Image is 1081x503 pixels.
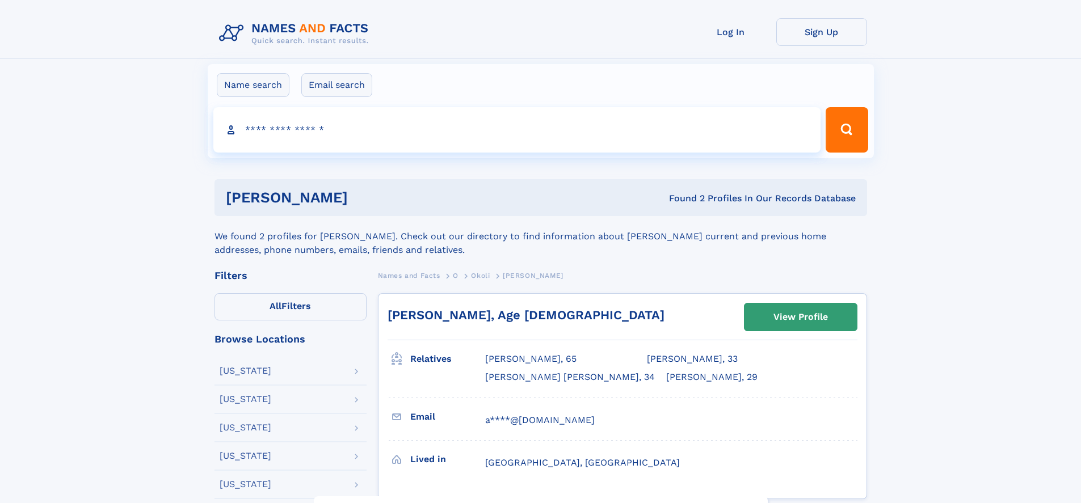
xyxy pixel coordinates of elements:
[214,293,367,320] label: Filters
[217,73,289,97] label: Name search
[471,272,490,280] span: Okoli
[485,371,655,383] a: [PERSON_NAME] [PERSON_NAME], 34
[773,304,828,330] div: View Profile
[301,73,372,97] label: Email search
[220,395,271,404] div: [US_STATE]
[220,451,271,460] div: [US_STATE]
[508,192,856,205] div: Found 2 Profiles In Our Records Database
[378,268,440,282] a: Names and Facts
[485,353,577,365] a: [PERSON_NAME], 65
[826,107,868,153] button: Search Button
[685,18,776,46] a: Log In
[213,107,821,153] input: search input
[410,450,485,469] h3: Lived in
[388,308,664,322] a: [PERSON_NAME], Age [DEMOGRAPHIC_DATA]
[776,18,867,46] a: Sign Up
[503,272,563,280] span: [PERSON_NAME]
[453,272,459,280] span: O
[220,480,271,489] div: [US_STATE]
[453,268,459,282] a: O
[471,268,490,282] a: Okoli
[485,457,680,468] span: [GEOGRAPHIC_DATA], [GEOGRAPHIC_DATA]
[410,407,485,426] h3: Email
[214,18,378,49] img: Logo Names and Facts
[226,191,508,205] h1: [PERSON_NAME]
[270,301,281,311] span: All
[666,371,758,383] a: [PERSON_NAME], 29
[220,423,271,432] div: [US_STATE]
[220,366,271,375] div: [US_STATE]
[744,303,857,331] a: View Profile
[214,216,867,257] div: We found 2 profiles for [PERSON_NAME]. Check out our directory to find information about [PERSON_...
[214,270,367,281] div: Filters
[410,349,485,369] h3: Relatives
[214,334,367,344] div: Browse Locations
[647,353,738,365] a: [PERSON_NAME], 33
